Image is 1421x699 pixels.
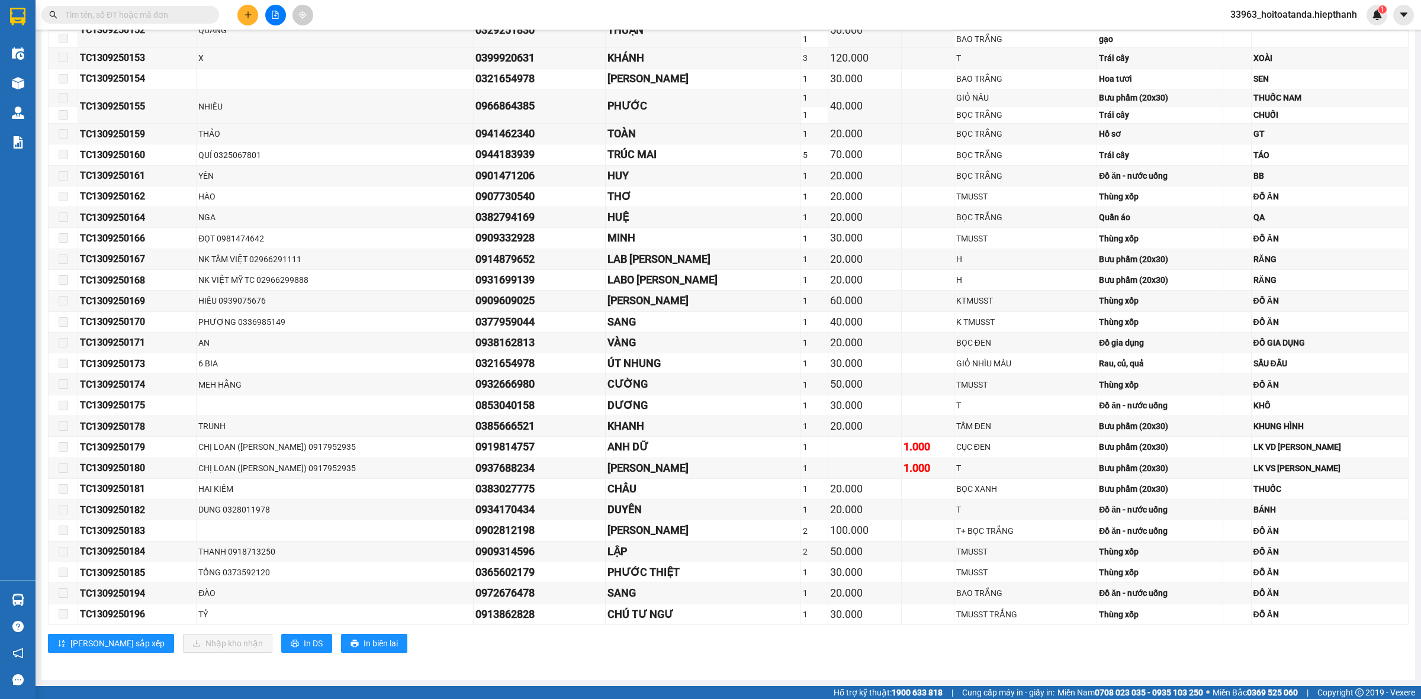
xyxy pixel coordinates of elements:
div: TRUNH [198,420,471,433]
td: TC1309250178 [78,416,197,437]
button: caret-down [1393,5,1414,25]
div: CHỊ LOAN ([PERSON_NAME]) 0917952935 [198,462,471,475]
td: CHÂU [606,479,802,500]
div: 60.000 [830,292,899,309]
div: TC1309250171 [80,335,194,350]
div: NK TÂM VIỆT 02966291111 [198,253,471,266]
div: ĐỒ ĂN [1253,294,1406,307]
div: gạo [1099,33,1220,46]
div: 1 [803,378,826,391]
div: 0966864385 [475,98,603,114]
div: 120.000 [830,50,899,66]
div: 30.000 [830,355,899,372]
div: 0944183939 [475,146,603,163]
div: XOÀI [1253,51,1406,65]
div: 70.000 [830,146,899,163]
span: plus [244,11,252,19]
div: HAI KIẾM [198,482,471,495]
img: logo-vxr [10,8,25,25]
td: DUYÊN [606,500,802,520]
div: TMUSST [956,378,1095,391]
div: MEH HẰNG [198,378,471,391]
td: KHÁNH [606,48,802,69]
div: 0853040158 [475,397,603,414]
td: TC1309250167 [78,249,197,270]
div: QUANG [198,24,471,37]
td: TC1309250175 [78,395,197,416]
td: 0901471206 [474,166,606,186]
div: LK VS [PERSON_NAME] [1253,462,1406,475]
span: printer [291,639,299,649]
img: icon-new-feature [1372,9,1383,20]
div: HUỆ [607,209,799,226]
b: Công Ty xe khách HIỆP THÀNH [40,9,138,81]
td: TC1309250153 [78,48,197,69]
td: TRÚC MAI [606,144,802,165]
div: 5 [803,149,826,162]
div: TC1309250164 [80,210,194,225]
div: 1 [803,482,826,495]
td: VÀNG [606,333,802,353]
div: 0931699139 [475,272,603,288]
td: TC1309250180 [78,458,197,479]
img: warehouse-icon [12,594,24,606]
input: Tìm tên, số ĐT hoặc mã đơn [65,8,205,21]
div: PHƯỚC [607,98,799,114]
td: 0944183939 [474,144,606,165]
td: 0321654978 [474,353,606,374]
div: TRÚC MAI [607,146,799,163]
div: 30.000 [830,397,899,414]
div: THUỐC NAM [1253,91,1406,104]
td: TC1309250174 [78,374,197,395]
img: warehouse-icon [12,47,24,60]
td: KHANH [606,416,802,437]
div: BB [1253,169,1406,182]
div: BAO TRẮNG [956,72,1095,85]
div: ÚT NHUNG [607,355,799,372]
div: H [956,273,1095,286]
div: GT [1253,127,1406,140]
span: [PERSON_NAME] sắp xếp [70,637,165,650]
div: VÀNG [607,334,799,351]
div: CHỊ LOAN ([PERSON_NAME]) 0917952935 [198,440,471,453]
td: 0914879652 [474,249,606,270]
div: CHUỐI [1253,108,1406,121]
div: TC1309250168 [80,273,194,288]
div: 0385666521 [475,418,603,434]
td: THƠ [606,186,802,207]
div: 20.000 [830,167,899,184]
td: 0907730540 [474,186,606,207]
div: ĐỒ ĂN [1253,378,1406,391]
div: CHÂU [607,481,799,497]
div: Thùng xốp [1099,294,1220,307]
td: TOÀN [606,124,802,144]
div: 1.000 [904,439,952,455]
div: TC1309250162 [80,189,194,204]
div: TC1309250175 [80,398,194,413]
td: 0383027775 [474,479,606,500]
div: LK VD [PERSON_NAME] [1253,440,1406,453]
div: TC1309250154 [80,71,194,86]
div: CỤC ĐEN [956,440,1095,453]
td: 0932666980 [474,374,606,395]
span: In DS [304,637,323,650]
div: NHIỀU [198,100,471,113]
td: CƯỜNG [606,374,802,395]
div: TC1309250152 [80,22,194,37]
div: 1 [803,33,826,46]
div: SANG [607,314,799,330]
td: 0941462340 [474,124,606,144]
div: 50.000 [830,22,899,38]
td: 0937688234 [474,458,606,479]
div: 1 [803,127,826,140]
td: TC1309250171 [78,333,197,353]
div: 0909332928 [475,230,603,246]
div: THẢO [198,127,471,140]
td: ANH DỮ [606,437,802,458]
td: TC1309250162 [78,186,197,207]
div: 0937688234 [475,460,603,476]
div: Thùng xốp [1099,315,1220,328]
div: 20.000 [830,188,899,205]
div: 1 [803,91,826,104]
div: 20.000 [830,272,899,288]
